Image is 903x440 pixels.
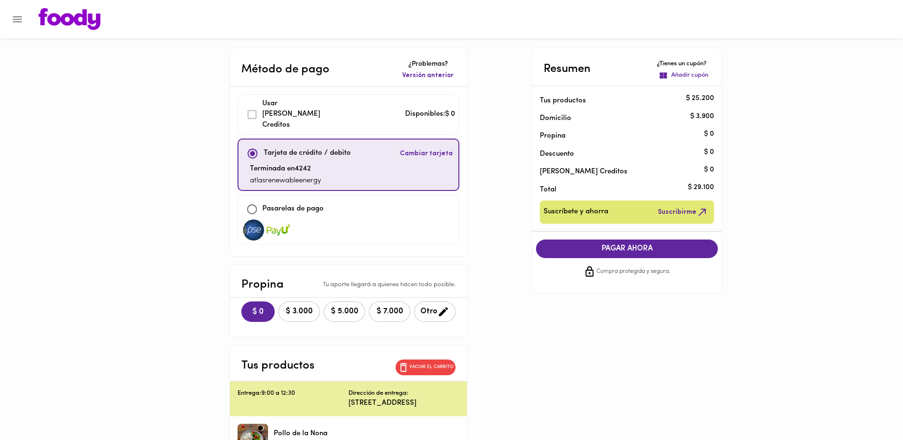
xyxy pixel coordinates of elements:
[536,240,718,258] button: PAGAR AHORA
[544,60,591,78] p: Resumen
[250,176,321,187] p: atlasrenewableenergy
[596,267,670,277] span: Compra protegida y segura.
[375,307,404,316] span: $ 7.000
[400,149,453,159] span: Cambiar tarjeta
[704,147,714,157] p: $ 0
[323,280,456,290] p: Tu aporte llegará a quienes hacen todo posible.
[704,165,714,175] p: $ 0
[241,357,315,374] p: Tus productos
[267,220,290,240] img: visa
[657,69,710,82] button: Añadir cupón
[540,149,574,159] p: Descuento
[398,143,455,164] button: Cambiar tarjeta
[278,301,320,322] button: $ 3.000
[540,96,699,106] p: Tus productos
[285,307,314,316] span: $ 3.000
[241,276,284,293] p: Propina
[540,113,571,123] p: Domicilio
[414,301,456,322] button: Otro
[262,99,327,131] p: Usar [PERSON_NAME] Creditos
[264,148,351,159] p: Tarjeta de crédito / debito
[656,204,710,220] button: Suscribirme
[274,429,327,439] p: Pollo de la Nona
[848,385,893,430] iframe: Messagebird Livechat Widget
[540,185,699,195] p: Total
[409,364,454,370] p: Vaciar el carrito
[6,8,29,31] button: Menu
[540,131,699,141] p: Propina
[330,307,359,316] span: $ 5.000
[249,308,267,317] span: $ 0
[242,220,266,240] img: visa
[400,60,456,69] p: ¿Problemas?
[324,301,365,322] button: $ 5.000
[671,71,708,80] p: Añadir cupón
[39,8,100,30] img: logo.png
[544,206,608,218] span: Suscríbete y ahorra
[348,389,408,398] p: Dirección de entrega:
[396,360,456,375] button: Vaciar el carrito
[546,244,708,253] span: PAGAR AHORA
[241,61,329,78] p: Método de pago
[348,398,459,408] p: [STREET_ADDRESS]
[690,111,714,121] p: $ 3.900
[250,164,321,175] p: Terminada en 4242
[686,94,714,104] p: $ 25.200
[238,389,348,398] p: Entrega: 9:00 a 12:30
[262,204,324,215] p: Pasarelas de pago
[400,69,456,82] button: Versión anterior
[405,109,455,120] p: Disponibles: $ 0
[540,167,699,177] p: [PERSON_NAME] Creditos
[420,306,449,318] span: Otro
[688,183,714,193] p: $ 29.100
[658,206,708,218] span: Suscribirme
[241,301,275,322] button: $ 0
[402,71,454,80] span: Versión anterior
[657,60,710,69] p: ¿Tienes un cupón?
[704,129,714,139] p: $ 0
[369,301,410,322] button: $ 7.000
